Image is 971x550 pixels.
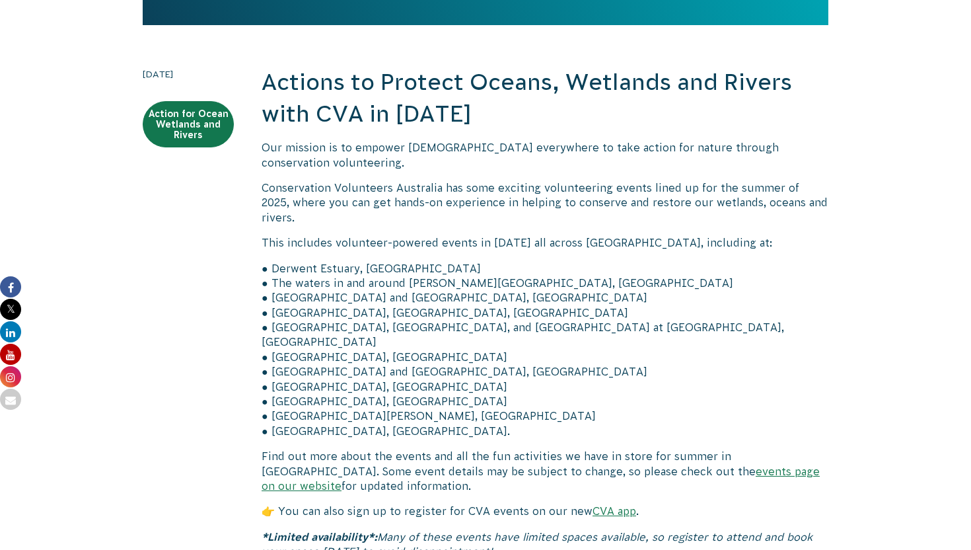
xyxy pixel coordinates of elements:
p: This includes volunteer-powered events in [DATE] all across [GEOGRAPHIC_DATA], including at: [262,235,828,250]
time: [DATE] [143,67,234,81]
em: *Limited availability*: [262,531,377,543]
p: ● Derwent Estuary, [GEOGRAPHIC_DATA] ● The waters in and around [PERSON_NAME][GEOGRAPHIC_DATA], [... [262,261,828,439]
a: Action for Ocean Wetlands and Rivers [143,101,234,147]
p: Our mission is to empower [DEMOGRAPHIC_DATA] everywhere to take action for nature through conserv... [262,140,828,170]
h2: Actions to Protect Oceans, Wetlands and Rivers with CVA in [DATE] [262,67,828,130]
p: Conservation Volunteers Australia has some exciting volunteering events lined up for the summer o... [262,180,828,225]
a: CVA app [593,505,636,517]
p: 👉 You can also sign up to register for CVA events on our new . [262,504,828,518]
p: Find out more about the events and all the fun activities we have in store for summer in [GEOGRAP... [262,449,828,493]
